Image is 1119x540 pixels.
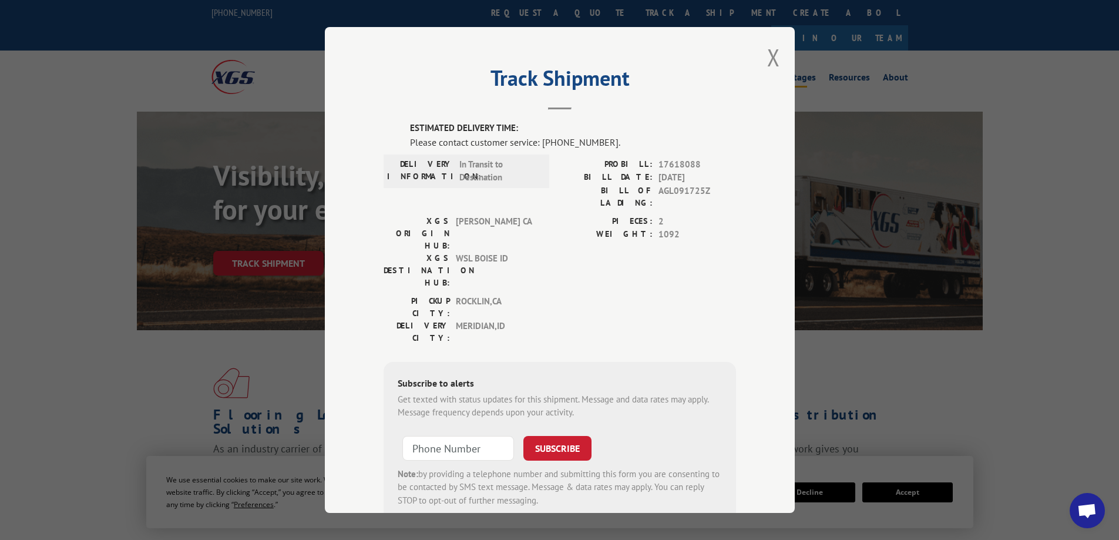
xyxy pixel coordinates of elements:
[384,295,450,320] label: PICKUP CITY:
[1070,493,1105,528] div: Open chat
[410,122,736,135] label: ESTIMATED DELIVERY TIME:
[398,468,722,508] div: by providing a telephone number and submitting this form you are consenting to be contacted by SM...
[387,158,453,185] label: DELIVERY INFORMATION:
[560,171,653,185] label: BILL DATE:
[658,215,736,229] span: 2
[560,158,653,172] label: PROBILL:
[398,393,722,420] div: Get texted with status updates for this shipment. Message and data rates may apply. Message frequ...
[767,42,780,73] button: Close modal
[398,468,418,479] strong: Note:
[384,70,736,92] h2: Track Shipment
[456,215,535,252] span: [PERSON_NAME] CA
[398,376,722,393] div: Subscribe to alerts
[523,436,592,461] button: SUBSCRIBE
[410,135,736,149] div: Please contact customer service: [PHONE_NUMBER].
[384,252,450,289] label: XGS DESTINATION HUB:
[560,185,653,209] label: BILL OF LADING:
[384,215,450,252] label: XGS ORIGIN HUB:
[459,158,539,185] span: In Transit to Destination
[456,320,535,344] span: MERIDIAN , ID
[384,320,450,344] label: DELIVERY CITY:
[456,252,535,289] span: WSL BOISE ID
[560,228,653,242] label: WEIGHT:
[402,436,514,461] input: Phone Number
[456,295,535,320] span: ROCKLIN , CA
[658,158,736,172] span: 17618088
[658,171,736,185] span: [DATE]
[658,228,736,242] span: 1092
[560,215,653,229] label: PIECES:
[658,185,736,209] span: AGL091725Z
